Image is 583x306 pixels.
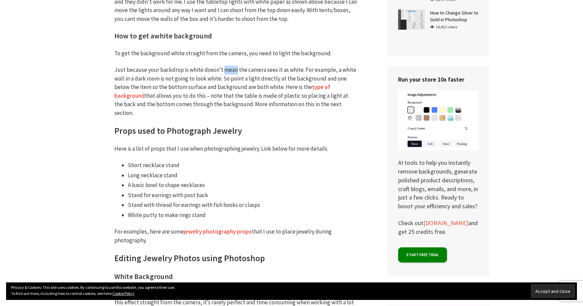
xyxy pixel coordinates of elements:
[154,31,212,40] strong: white background
[128,181,357,190] li: A basic bowl to shape necklaces
[114,227,357,245] p: For examples, here are some that I use to place jewelry during photography.
[128,211,357,220] li: White putty to make rings stand
[398,75,478,84] h4: Run your store 10x faster
[114,31,357,41] h3: How to get a
[430,10,478,23] a: How to Change Silver to Gold in Photoshop
[128,201,357,210] li: Stand with thread for earrings with fish hooks or clasps
[531,284,575,298] input: Accept and close
[128,161,357,170] li: Short necklace stand
[128,191,357,200] li: Stand for earrings with post back
[398,219,478,236] p: Check out and get 25 credits free.
[430,24,457,30] div: 14,422 views
[398,247,447,263] a: Start free trial
[114,125,357,136] h2: Props used to Photograph Jewelry
[114,272,357,282] h3: White Background
[114,83,330,100] a: type of background
[423,219,468,227] a: [DOMAIN_NAME]
[184,228,252,236] a: jewelry photography props
[128,171,357,180] li: Long necklace stand
[114,253,265,264] strong: Editing Jewelry Photos using Photoshop
[112,291,135,296] a: Cookie Policy
[398,90,478,211] p: AI tools to help you instantly remove backgrounds, generate polished product descriptions, craft ...
[6,282,577,300] div: Privacy & Cookies: This site uses cookies. By continuing to use this website, you agree to their ...
[114,49,357,58] p: To get the background white straight from the camera, you need to light the background.
[114,66,357,117] p: Just because your backdrop is white doesn’t mean the camera sees it as white. For example, a whit...
[114,145,357,153] p: Here is a list of props that I use when photographing jewelry. Link below for more details.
